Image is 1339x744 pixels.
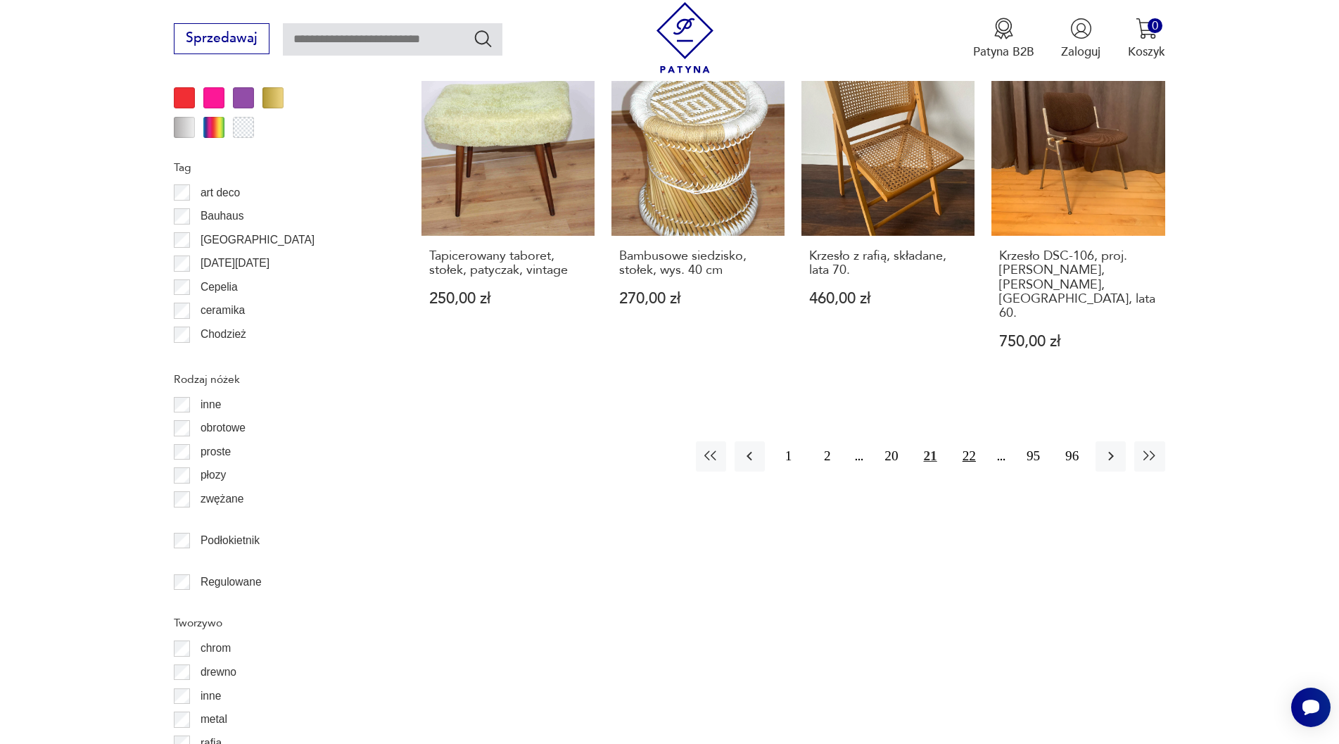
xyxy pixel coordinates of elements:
[201,687,221,705] p: inne
[993,18,1015,39] img: Ikona medalu
[201,531,260,550] p: Podłokietnik
[973,18,1034,60] button: Patyna B2B
[1070,18,1092,39] img: Ikonka użytkownika
[1128,18,1165,60] button: 0Koszyk
[619,249,778,278] h3: Bambusowe siedzisko, stołek, wys. 40 cm
[201,184,240,202] p: art deco
[201,231,315,249] p: [GEOGRAPHIC_DATA]
[973,18,1034,60] a: Ikona medaluPatyna B2B
[201,419,246,437] p: obrotowe
[809,291,967,306] p: 460,00 zł
[973,44,1034,60] p: Patyna B2B
[174,23,269,54] button: Sprzedawaj
[174,370,381,389] p: Rodzaj nóżek
[1018,441,1048,472] button: 95
[876,441,906,472] button: 20
[201,396,221,414] p: inne
[915,441,946,472] button: 21
[954,441,984,472] button: 22
[421,62,595,382] a: Tapicerowany taboret, stołek, patyczak, vintageTapicerowany taboret, stołek, patyczak, vintage250...
[1061,44,1100,60] p: Zaloguj
[1148,18,1162,33] div: 0
[801,62,975,382] a: Krzesło z rafią, składane, lata 70.Krzesło z rafią, składane, lata 70.460,00 zł
[1291,688,1331,727] iframe: Smartsupp widget button
[174,34,269,45] a: Sprzedawaj
[999,334,1157,349] p: 750,00 zł
[201,254,269,272] p: [DATE][DATE]
[473,28,493,49] button: Szukaj
[201,207,244,225] p: Bauhaus
[429,249,588,278] h3: Tapicerowany taboret, stołek, patyczak, vintage
[649,2,721,73] img: Patyna - sklep z meblami i dekoracjami vintage
[1136,18,1157,39] img: Ikona koszyka
[429,291,588,306] p: 250,00 zł
[809,249,967,278] h3: Krzesło z rafią, składane, lata 70.
[619,291,778,306] p: 270,00 zł
[999,249,1157,321] h3: Krzesło DSC-106, proj. [PERSON_NAME], [PERSON_NAME], [GEOGRAPHIC_DATA], lata 60.
[201,663,236,681] p: drewno
[991,62,1165,382] a: Krzesło DSC-106, proj. Giancarlo Piretti, Anonima Castelli, Włochy, lata 60.Krzesło DSC-106, proj...
[1057,441,1087,472] button: 96
[201,466,226,484] p: płozy
[174,158,381,177] p: Tag
[201,278,238,296] p: Cepelia
[201,573,262,591] p: Regulowane
[201,301,245,320] p: ceramika
[773,441,804,472] button: 1
[201,349,243,367] p: Ćmielów
[201,710,227,729] p: metal
[611,62,785,382] a: Bambusowe siedzisko, stołek, wys. 40 cmBambusowe siedzisko, stołek, wys. 40 cm270,00 zł
[201,490,244,508] p: zwężane
[201,639,231,657] p: chrom
[812,441,842,472] button: 2
[1061,18,1100,60] button: Zaloguj
[201,325,246,343] p: Chodzież
[1128,44,1165,60] p: Koszyk
[201,443,231,461] p: proste
[174,614,381,632] p: Tworzywo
